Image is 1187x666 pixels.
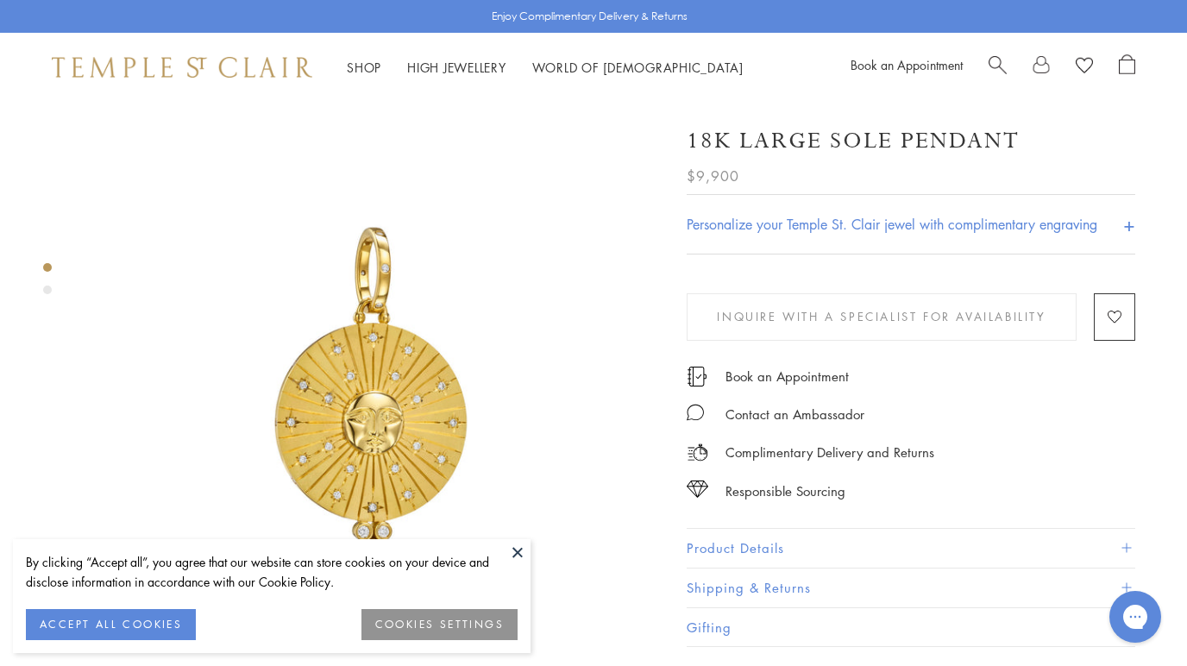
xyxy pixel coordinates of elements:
div: By clicking “Accept all”, you agree that our website can store cookies on your device and disclos... [26,552,518,592]
a: Open Shopping Bag [1119,54,1135,80]
iframe: Gorgias live chat messenger [1101,585,1170,649]
h1: 18K Large Sole Pendant [687,126,1020,156]
button: Shipping & Returns [687,569,1135,607]
nav: Main navigation [347,57,744,79]
button: Inquire With A Specialist for Availability [687,293,1077,341]
div: Product gallery navigation [43,259,52,308]
button: COOKIES SETTINGS [361,609,518,640]
button: Product Details [687,529,1135,568]
a: ShopShop [347,59,381,76]
h4: + [1123,208,1135,240]
p: Enjoy Complimentary Delivery & Returns [492,8,688,25]
div: Responsible Sourcing [725,481,845,502]
h4: Personalize your Temple St. Clair jewel with complimentary engraving [687,214,1097,235]
a: View Wishlist [1076,54,1093,80]
a: Search [989,54,1007,80]
div: Contact an Ambassador [725,404,864,425]
img: icon_appointment.svg [687,367,707,386]
a: Book an Appointment [725,367,849,386]
a: Book an Appointment [851,56,963,73]
button: Gifting [687,608,1135,647]
img: MessageIcon-01_2.svg [687,404,704,421]
p: Complimentary Delivery and Returns [725,442,934,463]
span: Inquire With A Specialist for Availability [717,307,1046,326]
a: World of [DEMOGRAPHIC_DATA]World of [DEMOGRAPHIC_DATA] [532,59,744,76]
span: $9,900 [687,165,739,187]
a: High JewelleryHigh Jewellery [407,59,506,76]
button: ACCEPT ALL COOKIES [26,609,196,640]
img: icon_delivery.svg [687,442,708,463]
img: icon_sourcing.svg [687,481,708,498]
img: Temple St. Clair [52,57,312,78]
